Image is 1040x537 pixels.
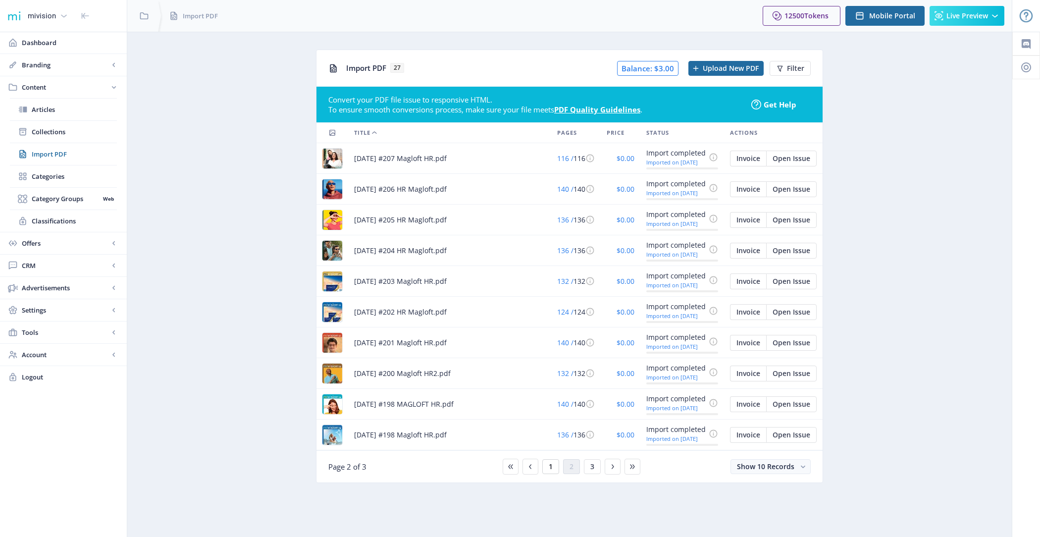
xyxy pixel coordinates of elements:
[646,147,706,159] div: Import completed
[322,241,342,261] img: 4e1085a6-a20e-47e0-ac7b-1fe375944923.jpg
[617,369,634,378] span: $0.00
[766,368,817,377] a: Edit page
[773,400,810,408] span: Open Issue
[617,246,634,255] span: $0.00
[766,245,817,254] a: Edit page
[646,331,706,343] div: Import completed
[10,165,117,187] a: Categories
[390,63,404,73] span: 27
[322,364,342,383] img: 32a6b042-1e0f-4972-9705-de16010c7396.jpg
[557,246,573,255] span: 136 /
[354,153,447,164] span: [DATE] #207 Magloft HR.pdf
[730,429,766,438] a: Edit page
[22,372,119,382] span: Logout
[646,251,706,258] div: Imported on [DATE]
[730,181,766,197] button: Invoice
[563,459,580,474] button: 2
[557,430,573,439] span: 136 /
[590,463,594,471] span: 3
[322,302,342,322] img: d3fc8b96-a71c-4e57-bac1-0f2863a3f04d.jpg
[646,393,706,405] div: Import completed
[766,153,817,162] a: Edit page
[763,6,840,26] button: 12500Tokens
[22,327,109,337] span: Tools
[730,245,766,254] a: Edit page
[549,463,553,471] span: 1
[737,462,794,471] span: Show 10 Records
[730,243,766,259] button: Invoice
[730,396,766,412] button: Invoice
[557,127,577,139] span: Pages
[557,398,595,410] div: 140
[557,153,595,164] div: 116
[322,271,342,291] img: 17b6aee5-d153-4911-9011-176d88adfcd4.jpg
[773,370,810,377] span: Open Issue
[322,333,342,353] img: dc49d460-5172-4e01-a89c-1d5de952655a.jpg
[328,105,744,114] div: To ensure smooth conversions process, make sure your file meets .
[328,462,366,472] span: Page 2 of 3
[557,368,595,379] div: 132
[751,100,811,109] a: Get Help
[22,38,119,48] span: Dashboard
[584,459,601,474] button: 3
[646,127,669,139] span: Status
[930,6,1004,26] button: Live Preview
[322,394,342,414] img: 8a466307-1c31-4224-8132-e490682c8106.jpg
[32,194,100,204] span: Category Groups
[773,185,810,193] span: Open Issue
[730,183,766,193] a: Edit page
[557,399,573,409] span: 140 /
[354,245,447,257] span: [DATE] #204 HR Magloft.pdf
[736,431,760,439] span: Invoice
[10,210,117,232] a: Classifications
[557,183,595,195] div: 140
[617,276,634,286] span: $0.00
[557,337,595,349] div: 140
[22,82,109,92] span: Content
[766,275,817,285] a: Edit page
[646,343,706,350] div: Imported on [DATE]
[32,216,117,226] span: Classifications
[10,121,117,143] a: Collections
[730,335,766,351] button: Invoice
[646,405,706,411] div: Imported on [DATE]
[617,154,634,163] span: $0.00
[10,99,117,120] a: Articles
[22,305,109,315] span: Settings
[22,261,109,270] span: CRM
[354,127,370,139] span: Title
[766,243,817,259] button: Open Issue
[22,350,109,360] span: Account
[570,463,573,471] span: 2
[322,149,342,168] img: f039cdc3-216c-42e6-9759-7825585f74b6.jpg
[730,214,766,223] a: Edit page
[773,339,810,347] span: Open Issue
[617,215,634,224] span: $0.00
[322,425,342,445] img: b5139a4c-e2fa-4c48-9052-2e3bc69bcbfb.jpg
[766,304,817,320] button: Open Issue
[646,424,706,435] div: Import completed
[32,149,117,159] span: Import PDF
[766,212,817,228] button: Open Issue
[736,370,760,377] span: Invoice
[32,105,117,114] span: Articles
[766,214,817,223] a: Edit page
[322,210,342,230] img: c3e08dd8-ff89-476d-a44b-074933d89104.jpg
[736,400,760,408] span: Invoice
[646,374,706,380] div: Imported on [DATE]
[730,306,766,316] a: Edit page
[703,64,759,72] span: Upload New PDF
[766,181,817,197] button: Open Issue
[646,313,706,319] div: Imported on [DATE]
[557,214,595,226] div: 136
[773,308,810,316] span: Open Issue
[554,105,640,114] a: PDF Quality Guidelines
[730,212,766,228] button: Invoice
[354,183,447,195] span: [DATE] #206 HR Magloft.pdf
[22,60,109,70] span: Branding
[946,12,988,20] span: Live Preview
[730,304,766,320] button: Invoice
[10,188,117,210] a: Category GroupsWeb
[730,151,766,166] button: Invoice
[730,337,766,346] a: Edit page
